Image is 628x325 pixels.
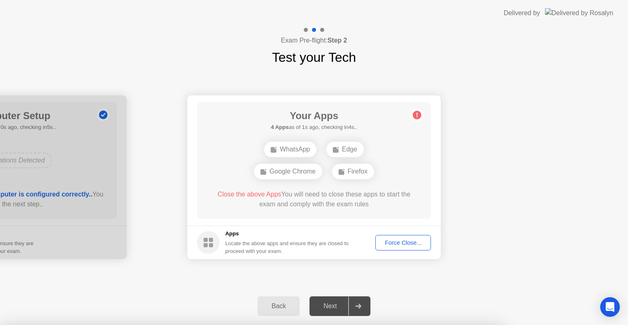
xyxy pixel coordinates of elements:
[504,8,540,18] div: Delivered by
[281,36,347,45] h4: Exam Pre-flight:
[218,191,281,198] span: Close the above Apps
[225,230,349,238] h5: Apps
[545,8,613,18] img: Delivered by Rosalyn
[271,108,357,123] h1: Your Apps
[600,297,620,317] div: Open Intercom Messenger
[254,164,322,179] div: Google Chrome
[272,47,356,67] h1: Test your Tech
[271,123,357,131] h5: as of 1s ago, checking in4s..
[260,302,297,310] div: Back
[209,190,419,209] div: You will need to close these apps to start the exam and comply with the exam rules
[327,37,347,44] b: Step 2
[264,142,316,157] div: WhatsApp
[326,142,363,157] div: Edge
[312,302,348,310] div: Next
[271,124,289,130] b: 4 Apps
[378,239,428,246] div: Force Close...
[225,239,349,255] div: Locate the above apps and ensure they are closed to proceed with your exam.
[332,164,374,179] div: Firefox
